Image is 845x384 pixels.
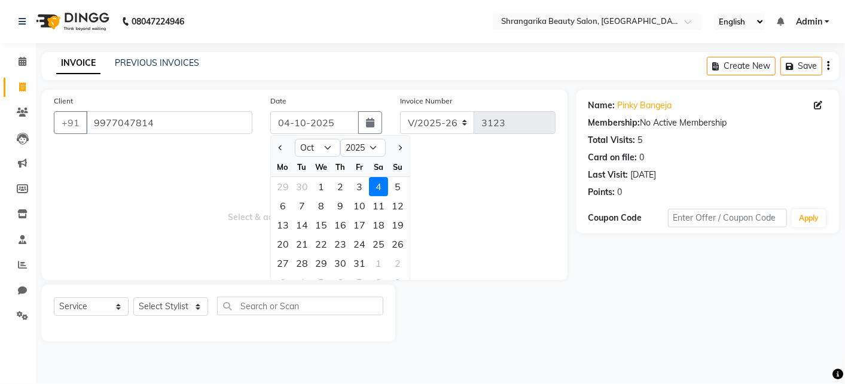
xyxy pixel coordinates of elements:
[340,139,386,157] select: Select year
[331,273,350,292] div: Thursday, November 6, 2025
[312,254,331,273] div: Wednesday, October 29, 2025
[588,186,615,199] div: Points:
[312,234,331,254] div: 22
[312,273,331,292] div: Wednesday, November 5, 2025
[638,134,643,147] div: 5
[369,196,388,215] div: 11
[331,234,350,254] div: 23
[350,273,369,292] div: 7
[369,196,388,215] div: Saturday, October 11, 2025
[270,96,286,106] label: Date
[388,273,407,292] div: Sunday, November 9, 2025
[388,215,407,234] div: Sunday, October 19, 2025
[588,117,827,129] div: No Active Membership
[369,254,388,273] div: 1
[631,169,657,181] div: [DATE]
[86,111,252,134] input: Search by Name/Mobile/Email/Code
[369,177,388,196] div: Saturday, October 4, 2025
[331,177,350,196] div: 2
[217,297,383,315] input: Search or Scan
[388,234,407,254] div: 26
[388,177,407,196] div: Sunday, October 5, 2025
[273,177,292,196] div: 29
[350,234,369,254] div: Friday, October 24, 2025
[588,99,615,112] div: Name:
[350,196,369,215] div: 10
[369,234,388,254] div: 25
[588,212,668,224] div: Coupon Code
[312,234,331,254] div: Wednesday, October 22, 2025
[331,254,350,273] div: Thursday, October 30, 2025
[388,157,407,176] div: Su
[388,234,407,254] div: Sunday, October 26, 2025
[331,234,350,254] div: Thursday, October 23, 2025
[388,215,407,234] div: 19
[350,215,369,234] div: 17
[312,254,331,273] div: 29
[369,215,388,234] div: Saturday, October 18, 2025
[707,57,776,75] button: Create New
[30,5,112,38] img: logo
[350,254,369,273] div: Friday, October 31, 2025
[369,157,388,176] div: Sa
[292,196,312,215] div: Tuesday, October 7, 2025
[292,273,312,292] div: Tuesday, November 4, 2025
[588,134,636,147] div: Total Visits:
[292,157,312,176] div: Tu
[350,273,369,292] div: Friday, November 7, 2025
[273,215,292,234] div: Monday, October 13, 2025
[292,177,312,196] div: 30
[350,254,369,273] div: 31
[618,99,672,112] a: Pinky Bangeja
[132,5,184,38] b: 08047224946
[273,234,292,254] div: Monday, October 20, 2025
[369,254,388,273] div: Saturday, November 1, 2025
[668,209,788,227] input: Enter Offer / Coupon Code
[588,117,640,129] div: Membership:
[400,96,452,106] label: Invoice Number
[312,196,331,215] div: Wednesday, October 8, 2025
[331,196,350,215] div: Thursday, October 9, 2025
[796,16,822,28] span: Admin
[273,196,292,215] div: 6
[388,254,407,273] div: 2
[312,273,331,292] div: 5
[54,148,556,268] span: Select & add items from the list below
[273,254,292,273] div: Monday, October 27, 2025
[588,151,637,164] div: Card on file:
[388,196,407,215] div: 12
[640,151,645,164] div: 0
[276,138,286,157] button: Previous month
[295,139,340,157] select: Select month
[273,254,292,273] div: 27
[273,157,292,176] div: Mo
[388,273,407,292] div: 9
[331,157,350,176] div: Th
[780,57,822,75] button: Save
[292,254,312,273] div: 28
[292,234,312,254] div: Tuesday, October 21, 2025
[292,215,312,234] div: 14
[292,177,312,196] div: Tuesday, September 30, 2025
[292,234,312,254] div: 21
[292,254,312,273] div: Tuesday, October 28, 2025
[350,196,369,215] div: Friday, October 10, 2025
[369,234,388,254] div: Saturday, October 25, 2025
[292,273,312,292] div: 4
[331,273,350,292] div: 6
[369,273,388,292] div: Saturday, November 8, 2025
[312,177,331,196] div: Wednesday, October 1, 2025
[369,177,388,196] div: 4
[388,196,407,215] div: Sunday, October 12, 2025
[292,215,312,234] div: Tuesday, October 14, 2025
[331,177,350,196] div: Thursday, October 2, 2025
[56,53,100,74] a: INVOICE
[115,57,199,68] a: PREVIOUS INVOICES
[312,215,331,234] div: 15
[618,186,623,199] div: 0
[350,234,369,254] div: 24
[312,215,331,234] div: Wednesday, October 15, 2025
[273,273,292,292] div: 3
[54,96,73,106] label: Client
[312,177,331,196] div: 1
